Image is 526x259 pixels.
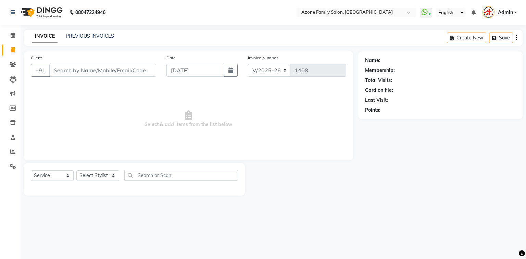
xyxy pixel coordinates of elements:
[66,33,114,39] a: PREVIOUS INVOICES
[365,77,392,84] div: Total Visits:
[75,3,105,22] b: 08047224946
[483,6,494,18] img: Admin
[17,3,64,22] img: logo
[447,33,486,43] button: Create New
[365,87,393,94] div: Card on file:
[31,55,42,61] label: Client
[49,64,156,77] input: Search by Name/Mobile/Email/Code
[498,9,513,16] span: Admin
[31,85,346,153] span: Select & add items from the list below
[365,107,380,114] div: Points:
[489,33,513,43] button: Save
[32,30,58,42] a: INVOICE
[124,170,238,181] input: Search or Scan
[166,55,176,61] label: Date
[31,64,50,77] button: +91
[365,67,395,74] div: Membership:
[248,55,278,61] label: Invoice Number
[365,57,380,64] div: Name:
[365,97,388,104] div: Last Visit:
